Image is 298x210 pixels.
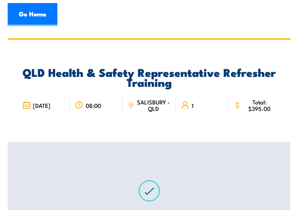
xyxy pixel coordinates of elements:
a: Go Home [8,3,57,26]
span: 08:00 [86,102,101,109]
h2: QLD Health & Safety Representative Refresher Training [17,67,281,87]
span: 1 [192,102,194,109]
span: [DATE] [33,102,50,109]
span: SALISBURY - QLD [137,99,170,112]
span: Total: $395.00 [243,99,276,112]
